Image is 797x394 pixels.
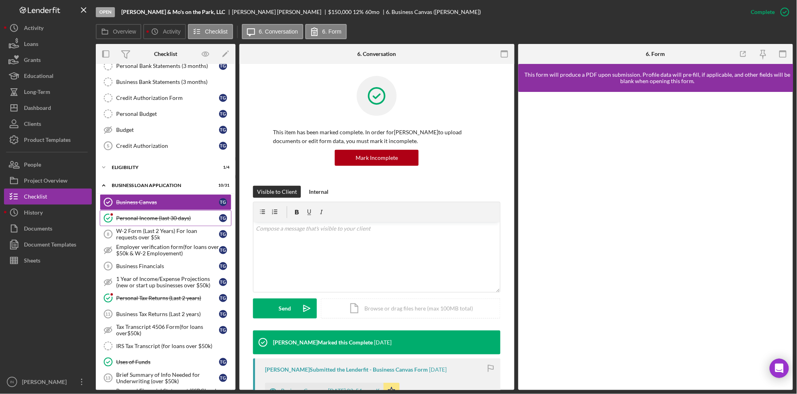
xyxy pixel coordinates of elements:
[100,322,231,338] a: Tax Transcript 4506 Form(for loans over$50k)TG
[100,210,231,226] a: Personal Income (last 30 days)TG
[265,366,428,373] div: [PERSON_NAME] Submitted the Lenderfit - Business Canvas Form
[116,95,219,101] div: Credit Authorization Form
[100,106,231,122] a: Personal BudgetTG
[116,244,219,257] div: Employer verification form(for loans over $50k & W-2 Employement)
[219,230,227,238] div: T G
[100,242,231,258] a: Employer verification form(for loans over $50k & W-2 Employement)TG
[100,354,231,370] a: Uses of FundsTG
[10,380,14,384] text: IN
[374,339,392,346] time: 2025-09-16 21:53
[100,258,231,274] a: 9Business FinancialsTG
[154,51,177,57] div: Checklist
[100,274,231,290] a: 1 Year of Income/Expense Projections (new or start up businesses over $50k)TG
[770,359,789,378] div: Open Intercom Messenger
[219,246,227,254] div: T G
[116,295,219,301] div: Personal Tax Returns (Last 2 years)
[743,4,793,20] button: Complete
[219,198,227,206] div: T G
[116,111,219,117] div: Personal Budget
[219,110,227,118] div: T G
[335,150,419,166] button: Mark Incomplete
[328,8,352,15] span: $150,000
[305,24,347,39] button: 6. Form
[116,199,219,205] div: Business Canvas
[116,63,219,69] div: Personal Bank Statements (3 months)
[105,376,110,380] tspan: 13
[386,9,481,15] div: 6. Business Canvas ([PERSON_NAME])
[219,94,227,102] div: T G
[219,278,227,286] div: T G
[322,28,342,35] label: 6. Form
[429,366,447,373] time: 2025-09-16 19:54
[121,9,225,15] b: [PERSON_NAME] & Mo's on the Park, LLC
[105,312,110,316] tspan: 11
[116,359,219,365] div: Uses of Funds
[100,306,231,322] a: 11Business Tax Returns (Last 2 years)TG
[522,72,793,84] div: This form will produce a PDF upon submission. Profile data will pre-fill, if applicable, and othe...
[100,58,231,74] a: Personal Bank Statements (3 months)TG
[113,28,136,35] label: Overview
[116,143,219,149] div: Credit Authorization
[219,262,227,270] div: T G
[107,264,109,269] tspan: 9
[100,90,231,106] a: Credit Authorization FormTG
[253,186,301,198] button: Visible to Client
[100,138,231,154] a: 5Credit AuthorizationTG
[365,9,380,15] div: 60 mo
[219,358,227,366] div: T G
[219,294,227,302] div: T G
[100,194,231,210] a: Business CanvasTG
[526,100,786,382] iframe: Lenderfit form
[309,186,328,198] div: Internal
[116,311,219,317] div: Business Tax Returns (Last 2 years)
[232,9,328,15] div: [PERSON_NAME] [PERSON_NAME]
[219,214,227,222] div: T G
[107,232,109,237] tspan: 8
[116,324,219,336] div: Tax Transcript 4506 Form(for loans over$50k)
[253,298,317,318] button: Send
[205,28,228,35] label: Checklist
[353,9,364,15] div: 12 %
[215,165,229,170] div: 1 / 4
[751,4,775,20] div: Complete
[356,150,398,166] div: Mark Incomplete
[107,143,109,148] tspan: 5
[273,128,481,146] p: This item has been marked complete. In order for [PERSON_NAME] to upload documents or edit form d...
[259,28,298,35] label: 6. Conversation
[219,142,227,150] div: T G
[112,183,210,188] div: BUSINESS LOAN APPLICATION
[257,186,297,198] div: Visible to Client
[219,62,227,70] div: T G
[116,263,219,269] div: Business Financials
[20,374,72,392] div: [PERSON_NAME]
[100,74,231,90] a: Business Bank Statements (3 months)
